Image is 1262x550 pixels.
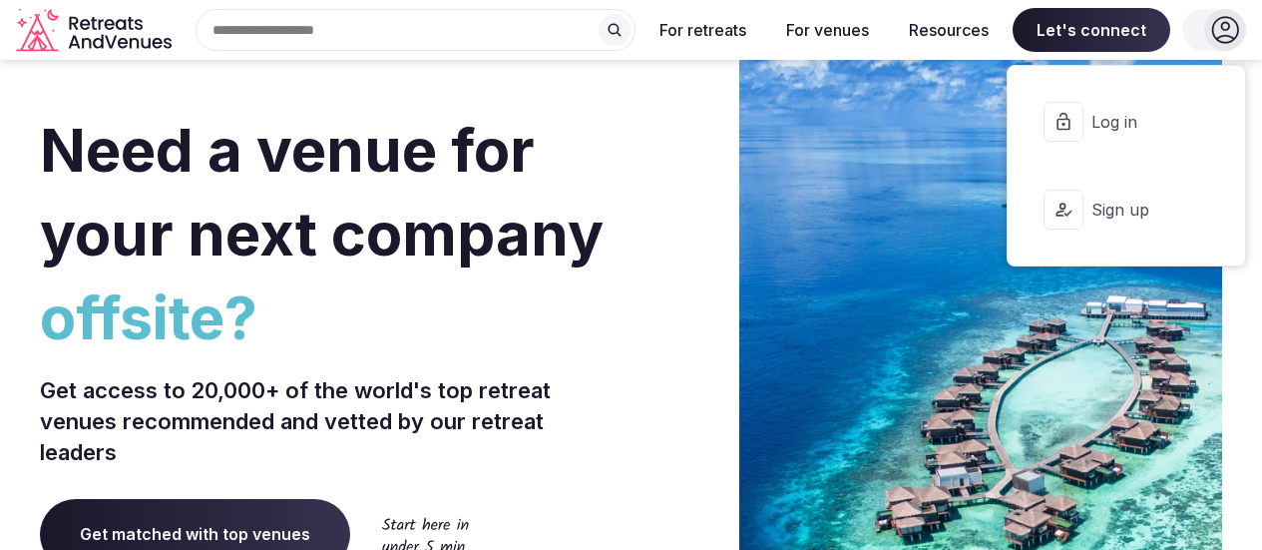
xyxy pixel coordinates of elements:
[1091,111,1187,133] span: Log in
[40,275,624,359] span: offsite?
[1013,8,1170,52] span: Let's connect
[1091,199,1187,221] span: Sign up
[643,8,762,52] button: For retreats
[16,8,176,53] a: Visit the homepage
[770,8,885,52] button: For venues
[40,375,624,467] p: Get access to 20,000+ of the world's top retreat venues recommended and vetted by our retreat lea...
[40,114,604,270] span: Need a venue for your next company
[1024,82,1229,162] button: Log in
[1024,170,1229,250] button: Sign up
[16,8,176,53] svg: Retreats and Venues company logo
[893,8,1005,52] button: Resources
